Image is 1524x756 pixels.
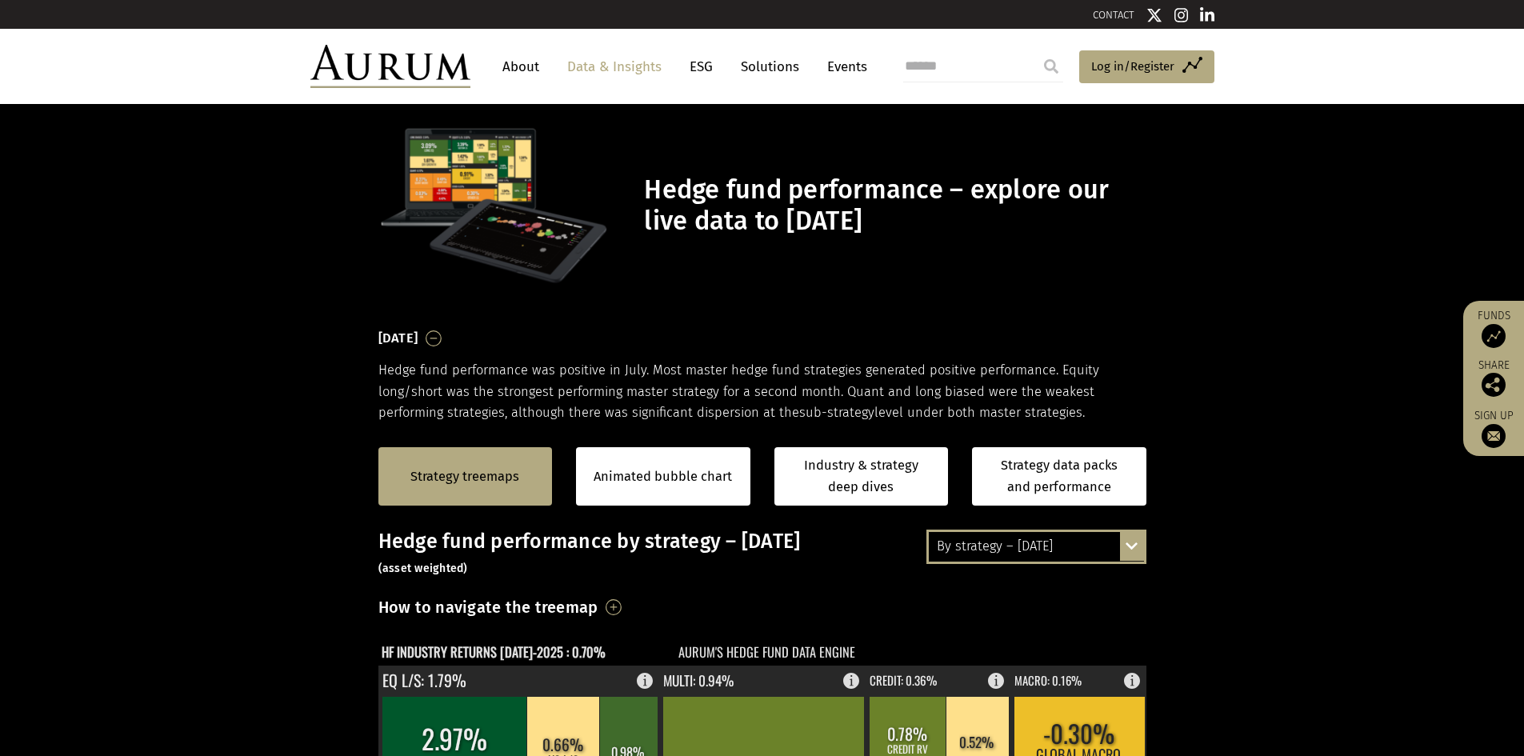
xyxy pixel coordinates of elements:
a: Sign up [1471,409,1516,448]
a: Strategy treemaps [410,466,519,487]
a: Industry & strategy deep dives [774,447,949,506]
div: By strategy – [DATE] [929,532,1144,561]
img: Aurum [310,45,470,88]
a: Strategy data packs and performance [972,447,1146,506]
img: Instagram icon [1174,7,1189,23]
small: (asset weighted) [378,562,468,575]
h3: Hedge fund performance by strategy – [DATE] [378,530,1146,578]
a: Log in/Register [1079,50,1214,84]
div: Share [1471,360,1516,397]
a: Funds [1471,309,1516,348]
h3: [DATE] [378,326,418,350]
input: Submit [1035,50,1067,82]
span: Log in/Register [1091,57,1174,76]
a: Animated bubble chart [594,466,732,487]
img: Linkedin icon [1200,7,1214,23]
a: Data & Insights [559,52,670,82]
a: Events [819,52,867,82]
img: Twitter icon [1146,7,1162,23]
h1: Hedge fund performance – explore our live data to [DATE] [644,174,1142,237]
a: Solutions [733,52,807,82]
img: Share this post [1482,373,1506,397]
a: ESG [682,52,721,82]
img: Access Funds [1482,324,1506,348]
p: Hedge fund performance was positive in July. Most master hedge fund strategies generated positive... [378,360,1146,423]
a: About [494,52,547,82]
h3: How to navigate the treemap [378,594,598,621]
img: Sign up to our newsletter [1482,424,1506,448]
span: sub-strategy [799,405,874,420]
a: CONTACT [1093,9,1134,21]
